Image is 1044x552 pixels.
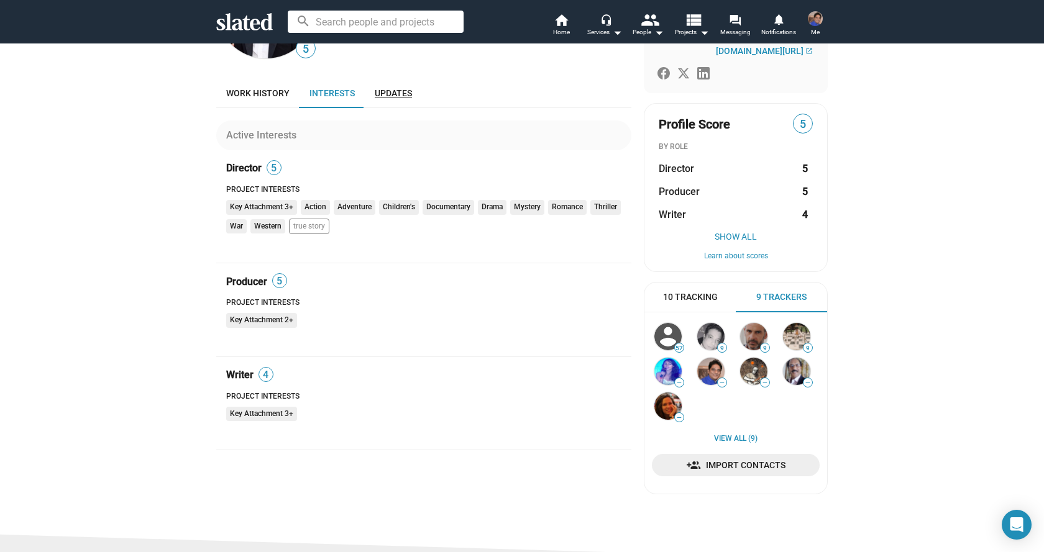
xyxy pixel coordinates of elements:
mat-chip: Thriller [590,200,621,215]
span: Profile Score [659,116,730,133]
mat-icon: arrow_drop_down [610,25,625,40]
span: 9 [804,345,812,352]
button: Services [583,12,626,40]
mat-icon: people [641,11,659,29]
span: Notifications [761,25,796,40]
img: Scott Frank [783,323,810,350]
button: Somendra HarshMe [800,9,830,41]
div: Open Intercom Messenger [1002,510,1032,540]
span: — [718,379,726,386]
div: Active Interests [226,129,301,142]
mat-chip: Romance [548,200,587,215]
mat-chip: Western [250,219,285,234]
a: Home [539,12,583,40]
div: Project Interests [226,298,631,308]
span: Messaging [720,25,751,40]
span: Me [811,25,820,40]
strong: 5 [802,162,808,175]
mat-chip: Mystery [510,200,544,215]
button: People [626,12,670,40]
span: Home [553,25,570,40]
img: Charlotte Hurni [654,392,682,420]
span: 9 [718,345,726,352]
span: 5 [296,41,315,58]
span: 9 [761,345,769,352]
span: — [761,379,769,386]
span: [DOMAIN_NAME][URL] [716,46,804,56]
span: — [675,379,684,386]
span: Work history [226,88,290,98]
mat-chip: Children's [379,200,419,215]
img: Somendra Harsh [697,358,725,385]
span: 57 [675,345,684,352]
mat-icon: home [554,12,569,27]
span: 5 [267,162,281,174]
mat-chip: Drama [478,200,506,215]
mat-chip: Key Attachment 2+ [226,313,297,328]
div: Project Interests [226,392,631,402]
mat-chip: Key Attachment 3+ [226,200,297,215]
span: 5 [794,116,812,133]
span: — [675,414,684,421]
span: Updates [375,88,412,98]
input: Search people and projects [288,11,464,33]
mat-icon: open_in_new [805,47,813,55]
a: Messaging [713,12,757,40]
mat-chip: Action [301,200,330,215]
span: Writer [659,208,686,221]
img: Somendra Harsh [808,11,823,26]
span: Director [659,162,694,175]
div: Project Interests [226,185,631,195]
img: Ramesh Avadhani [783,358,810,385]
span: Director [226,161,262,174]
span: Writer [226,368,254,381]
a: Work history [216,78,300,108]
mat-icon: arrow_drop_down [697,25,712,40]
span: 9 Trackers [756,291,807,303]
div: People [633,25,664,40]
mat-icon: headset_mic [600,14,611,25]
span: Producer [659,185,700,198]
span: 4 [259,369,273,381]
a: View all (9) [714,434,758,444]
a: Notifications [757,12,800,40]
a: [DOMAIN_NAME][URL] [716,46,813,56]
button: Show All [659,232,813,242]
div: BY ROLE [659,142,813,152]
span: Projects [675,25,709,40]
mat-icon: notifications [772,13,784,25]
span: — [804,379,812,386]
mat-icon: view_list [684,11,702,29]
img: KARISHMA NAINA SHARMA [654,358,682,385]
mat-chip: Documentary [423,200,474,215]
a: Interests [300,78,365,108]
span: 10 Tracking [663,291,718,303]
strong: 5 [802,185,808,198]
span: Interests [309,88,355,98]
mat-chip: true story [289,219,329,235]
button: Learn about scores [659,251,813,261]
img: Fabien LUCCIARINI [740,323,767,350]
div: Services [587,25,622,40]
span: Import Contacts [662,454,810,476]
img: Bryan Martin [697,323,725,350]
mat-icon: forum [729,14,741,25]
img: Thierry CHAZE [740,358,767,385]
span: Producer [226,275,267,288]
span: 5 [273,275,286,287]
a: Updates [365,78,422,108]
strong: 4 [802,208,808,221]
mat-chip: Adventure [334,200,375,215]
a: Import Contacts [652,454,820,476]
mat-chip: War [226,219,247,234]
mat-chip: Key Attachment 3+ [226,407,297,422]
button: Projects [670,12,713,40]
mat-icon: arrow_drop_down [651,25,666,40]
